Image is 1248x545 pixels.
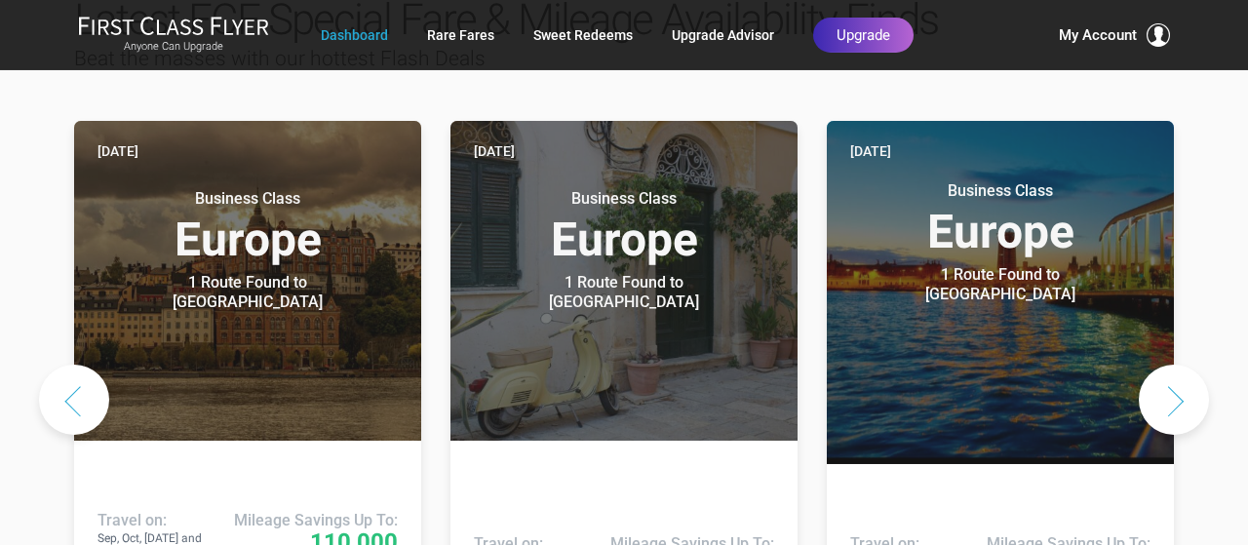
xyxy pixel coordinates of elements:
[1059,23,1170,47] button: My Account
[97,140,138,162] time: [DATE]
[427,18,494,53] a: Rare Fares
[813,18,914,53] a: Upgrade
[878,181,1122,201] small: Business Class
[126,189,370,209] small: Business Class
[1059,23,1137,47] span: My Account
[474,189,774,263] h3: Europe
[97,189,398,263] h3: Europe
[850,181,1150,255] h3: Europe
[78,16,269,55] a: First Class FlyerAnyone Can Upgrade
[672,18,774,53] a: Upgrade Advisor
[74,47,486,70] span: Beat the masses with our hottest Flash Deals
[850,140,891,162] time: [DATE]
[474,140,515,162] time: [DATE]
[533,18,633,53] a: Sweet Redeems
[878,265,1122,304] div: 1 Route Found to [GEOGRAPHIC_DATA]
[502,189,746,209] small: Business Class
[321,18,388,53] a: Dashboard
[39,365,109,435] button: Previous slide
[78,40,269,54] small: Anyone Can Upgrade
[78,16,269,36] img: First Class Flyer
[1139,365,1209,435] button: Next slide
[126,273,370,312] div: 1 Route Found to [GEOGRAPHIC_DATA]
[502,273,746,312] div: 1 Route Found to [GEOGRAPHIC_DATA]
